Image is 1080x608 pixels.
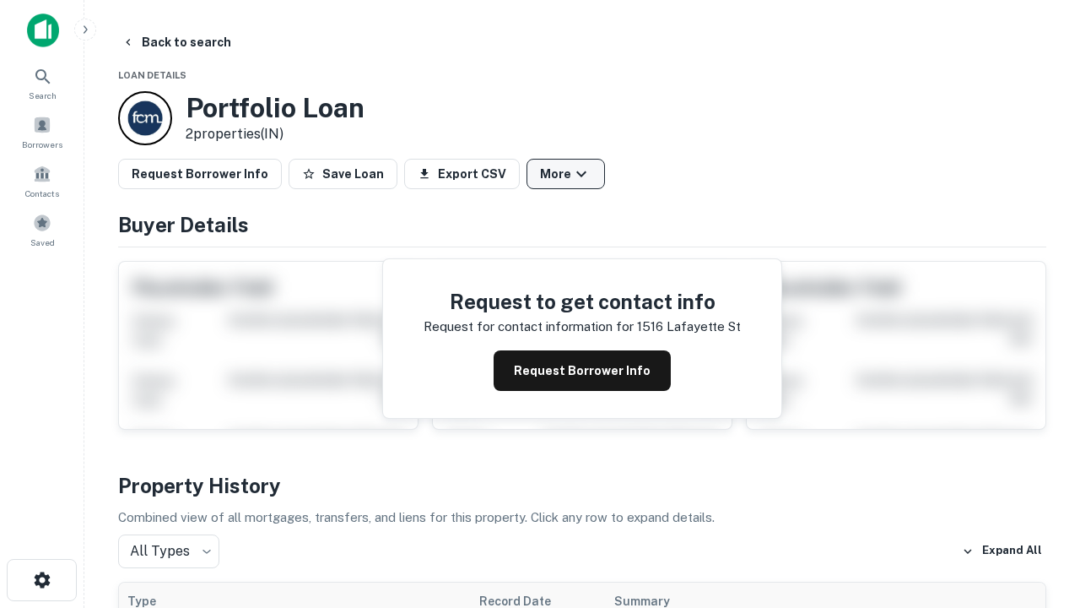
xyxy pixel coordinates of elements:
span: Loan Details [118,70,186,80]
span: Borrowers [22,138,62,151]
span: Search [29,89,57,102]
button: Save Loan [289,159,397,189]
a: Borrowers [5,109,79,155]
h4: Property History [118,470,1046,501]
button: Request Borrower Info [494,350,671,391]
img: capitalize-icon.png [27,14,59,47]
p: 1516 lafayette st [637,317,741,337]
span: Saved [30,236,55,249]
iframe: Chat Widget [996,419,1080,500]
button: Export CSV [404,159,520,189]
p: Request for contact information for [424,317,634,337]
h4: Request to get contact info [424,286,741,317]
button: Request Borrower Info [118,159,282,189]
p: 2 properties (IN) [186,124,364,144]
p: Combined view of all mortgages, transfers, and liens for this property. Click any row to expand d... [118,508,1046,528]
button: Expand All [958,539,1046,564]
span: Contacts [25,187,59,200]
div: All Types [118,535,219,568]
button: More [526,159,605,189]
a: Contacts [5,158,79,204]
h4: Buyer Details [118,209,1046,240]
h3: Portfolio Loan [186,92,364,124]
a: Search [5,60,79,106]
a: Saved [5,207,79,252]
button: Back to search [115,27,238,57]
